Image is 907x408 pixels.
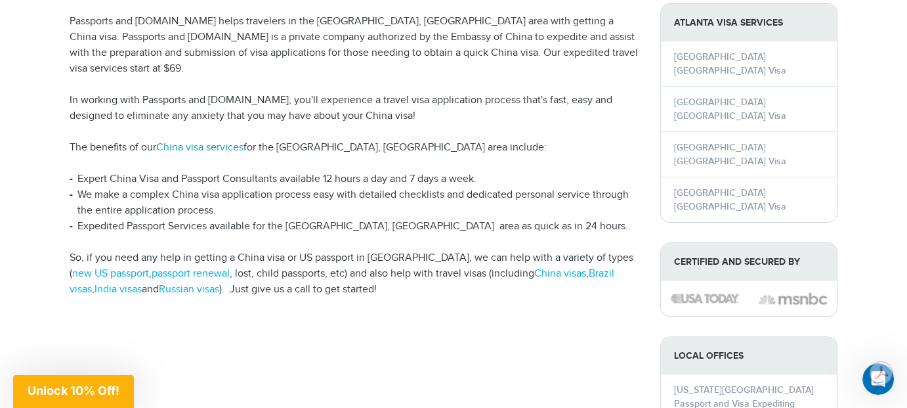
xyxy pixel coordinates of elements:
[70,140,641,156] p: The benefits of our for the [GEOGRAPHIC_DATA], [GEOGRAPHIC_DATA] area include:
[661,4,837,41] strong: Atlanta Visa Services
[70,219,641,235] li: Expedited Passport Services available for the [GEOGRAPHIC_DATA], [GEOGRAPHIC_DATA] area as quick ...
[28,384,119,397] span: Unlock 10% Off!
[674,187,786,212] a: [GEOGRAPHIC_DATA] [GEOGRAPHIC_DATA] Visa
[70,187,641,219] li: We make a complex China visa application process easy with detailed checklists and dedicated pers...
[661,243,837,281] strong: Certified and Secured by
[674,97,786,122] a: [GEOGRAPHIC_DATA] [GEOGRAPHIC_DATA] Visa
[661,337,837,374] strong: LOCAL OFFICES
[70,93,641,124] p: In working with Passports and [DOMAIN_NAME], you'll experience a travel visa application process ...
[70,267,614,296] a: Brazil visas
[159,283,219,296] a: Russian visas
[534,267,586,280] a: China visas
[72,267,149,280] a: new US passport
[70,250,641,298] p: So, if you need any help in getting a China visa or US passport in [GEOGRAPHIC_DATA], we can help...
[13,375,134,408] div: Unlock 10% Off!
[152,267,230,280] a: passport renewal
[671,294,739,303] img: image description
[70,14,641,77] p: Passports and [DOMAIN_NAME] helps travelers in the [GEOGRAPHIC_DATA], [GEOGRAPHIC_DATA] area with...
[70,171,641,187] li: Expert China Visa and Passport Consultants available 12 hours a day and 7 days a week.
[759,291,827,307] img: image description
[674,51,786,76] a: [GEOGRAPHIC_DATA] [GEOGRAPHIC_DATA] Visa
[674,142,786,167] a: [GEOGRAPHIC_DATA] [GEOGRAPHIC_DATA] Visa
[95,283,142,296] a: India visas
[156,141,243,154] a: China visa services
[862,363,894,395] iframe: Intercom live chat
